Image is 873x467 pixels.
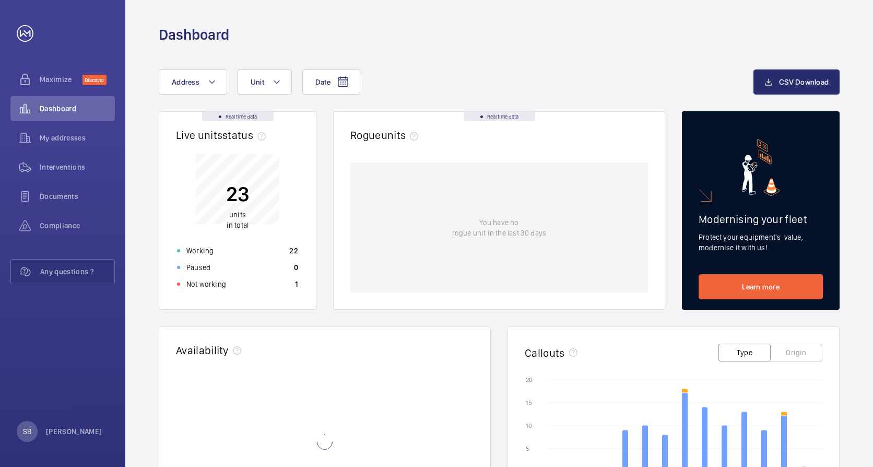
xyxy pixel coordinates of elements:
[699,232,823,253] p: Protect your equipment's value, modernise it with us!
[315,78,331,86] span: Date
[302,69,360,95] button: Date
[226,209,250,230] p: in total
[176,344,229,357] h2: Availability
[186,246,214,256] p: Working
[464,112,535,121] div: Real time data
[82,75,107,85] span: Discover
[159,69,227,95] button: Address
[699,213,823,226] h2: Modernising your fleet
[526,399,532,406] text: 15
[222,129,270,142] span: status
[294,262,298,273] p: 0
[159,25,229,44] h1: Dashboard
[525,346,565,359] h2: Callouts
[526,422,532,429] text: 10
[40,220,115,231] span: Compliance
[350,129,422,142] h2: Rogue
[186,279,226,289] p: Not working
[202,112,274,121] div: Real time data
[40,191,115,202] span: Documents
[238,69,292,95] button: Unit
[381,129,423,142] span: units
[40,162,115,172] span: Interventions
[40,133,115,143] span: My addresses
[40,103,115,114] span: Dashboard
[46,426,102,437] p: [PERSON_NAME]
[770,344,822,361] button: Origin
[779,78,829,86] span: CSV Download
[40,266,114,277] span: Any questions ?
[742,139,780,196] img: marketing-card.svg
[40,74,82,85] span: Maximize
[526,445,529,452] text: 5
[186,262,210,273] p: Paused
[452,217,546,238] p: You have no rogue unit in the last 30 days
[295,279,298,289] p: 1
[699,274,823,299] a: Learn more
[23,426,31,437] p: SB
[289,246,298,256] p: 22
[251,78,264,86] span: Unit
[526,376,533,383] text: 20
[229,211,246,219] span: units
[753,69,840,95] button: CSV Download
[176,129,270,142] h2: Live units
[172,78,199,86] span: Address
[718,344,771,361] button: Type
[226,181,250,207] p: 23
